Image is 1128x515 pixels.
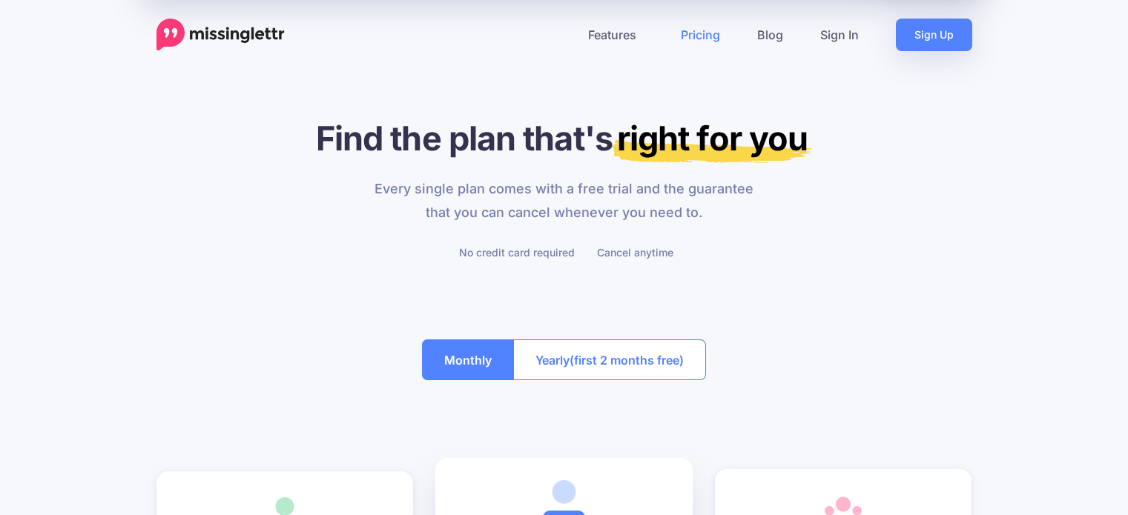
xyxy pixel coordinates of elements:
a: Home [156,19,285,51]
a: Pricing [662,19,739,51]
li: No credit card required [455,243,575,262]
a: Features [570,19,662,51]
h1: Find the plan that's [156,118,972,159]
button: Monthly [422,339,514,380]
a: Blog [739,19,802,51]
p: Every single plan comes with a free trial and the guarantee that you can cancel whenever you need... [366,177,762,225]
mark: right for you [613,118,812,163]
a: Sign Up [896,19,972,51]
span: (first 2 months free) [570,348,684,372]
li: Cancel anytime [593,243,673,262]
button: Yearly(first 2 months free) [513,339,706,380]
a: Sign In [802,19,877,51]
